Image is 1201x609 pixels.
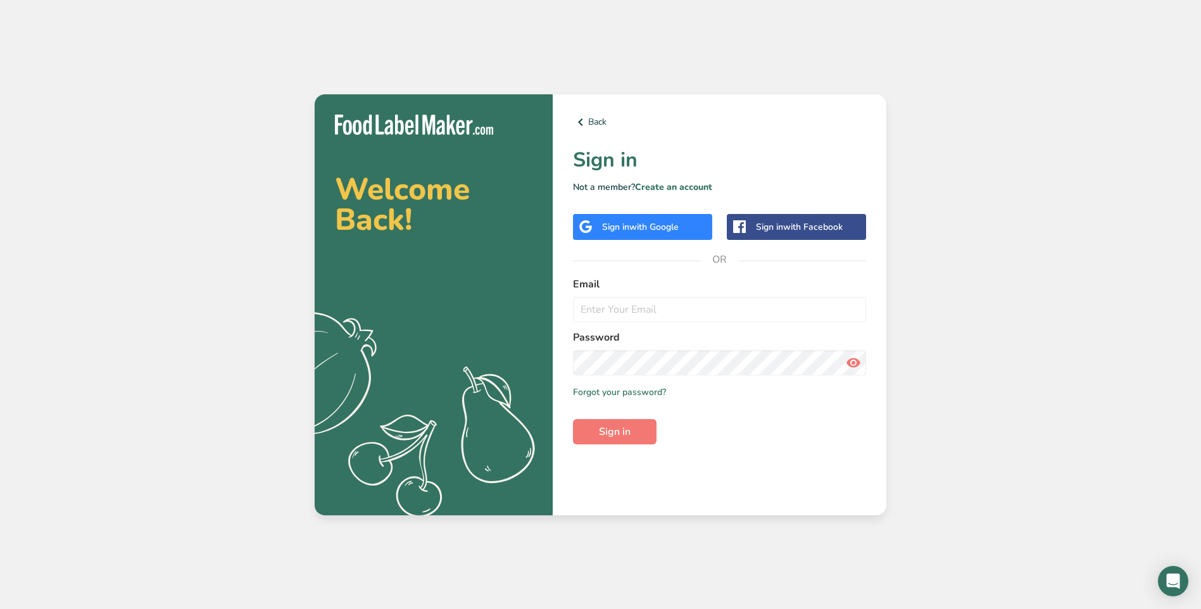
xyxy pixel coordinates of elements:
[629,221,679,233] span: with Google
[573,419,657,444] button: Sign in
[602,220,679,234] div: Sign in
[756,220,843,234] div: Sign in
[635,181,712,193] a: Create an account
[573,115,866,130] a: Back
[335,174,532,235] h2: Welcome Back!
[573,330,866,345] label: Password
[573,386,666,399] a: Forgot your password?
[783,221,843,233] span: with Facebook
[335,115,493,135] img: Food Label Maker
[573,297,866,322] input: Enter Your Email
[1158,566,1188,596] div: Open Intercom Messenger
[573,277,866,292] label: Email
[599,424,631,439] span: Sign in
[701,241,739,279] span: OR
[573,180,866,194] p: Not a member?
[573,145,866,175] h1: Sign in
